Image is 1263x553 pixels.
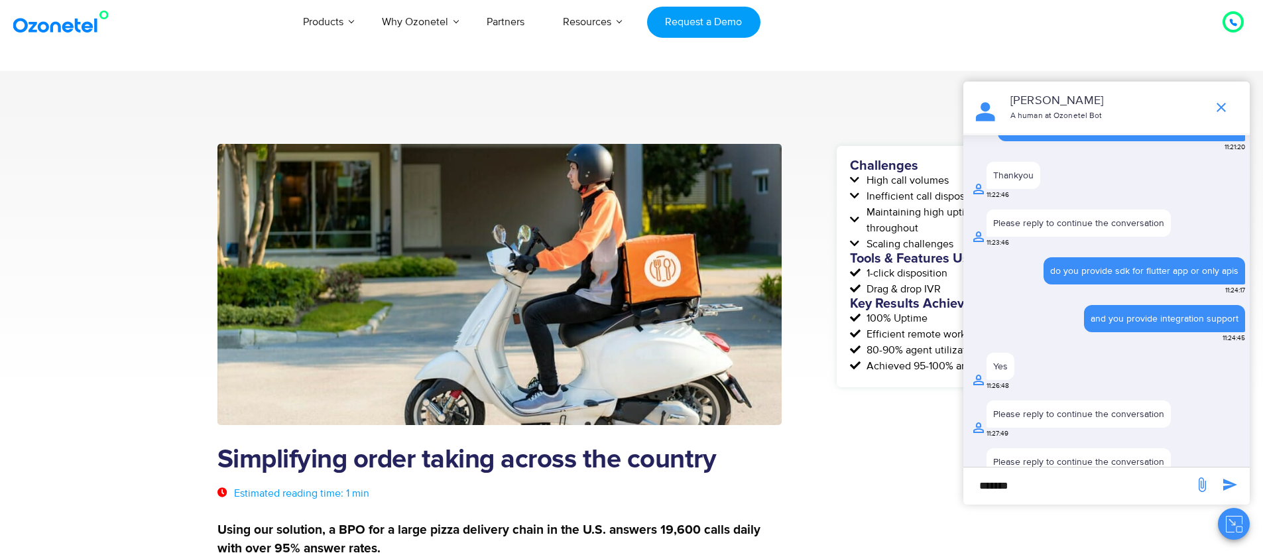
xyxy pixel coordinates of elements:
h5: Challenges [850,159,1030,172]
span: send message [1217,471,1243,498]
span: 11:21:20 [1225,143,1245,153]
p: [PERSON_NAME] [1010,92,1201,110]
div: Yes [993,359,1008,373]
span: Inefficient call disposition [863,188,985,204]
span: 11:24:45 [1223,334,1245,343]
h5: Tools & Features Used [850,252,1030,265]
span: Estimated reading time: [234,487,343,500]
span: Maintaining high uptime throughout [863,204,1030,236]
span: 1-click disposition [863,265,947,281]
p: A human at Ozonetel Bot [1010,110,1201,122]
span: 11:27:49 [987,429,1008,439]
div: Please reply to continue the conversation [993,407,1164,421]
span: Efficient remote working enabled [863,326,1021,342]
div: new-msg-input [970,474,1187,498]
span: 80-90% agent utilization [863,342,981,358]
div: Thankyou [993,168,1034,182]
h5: Key Results Achieved [850,297,1030,310]
span: 11:22:46 [987,190,1009,200]
span: end chat or minimize [1208,94,1234,121]
span: High call volumes [863,172,949,188]
span: Scaling challenges [863,236,953,252]
div: do you provide sdk for flutter app or only apis [1050,264,1238,278]
a: Request a Demo [647,7,760,38]
span: 11:23:46 [987,238,1009,248]
div: Please reply to continue the conversation [993,216,1164,230]
span: Drag & drop IVR [863,281,941,297]
span: 1 min [346,487,369,500]
span: 11:26:48 [987,381,1009,391]
span: 100% Uptime [863,310,928,326]
span: 11:24:17 [1225,286,1245,296]
span: Achieved 95-100% answer rates [863,358,1014,374]
span: send message [1189,471,1215,498]
div: Please reply to continue the conversation [993,455,1164,469]
h1: Simplifying order taking across the country [217,445,782,475]
div: and you provide integration support [1091,312,1238,326]
button: Close chat [1218,508,1250,540]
